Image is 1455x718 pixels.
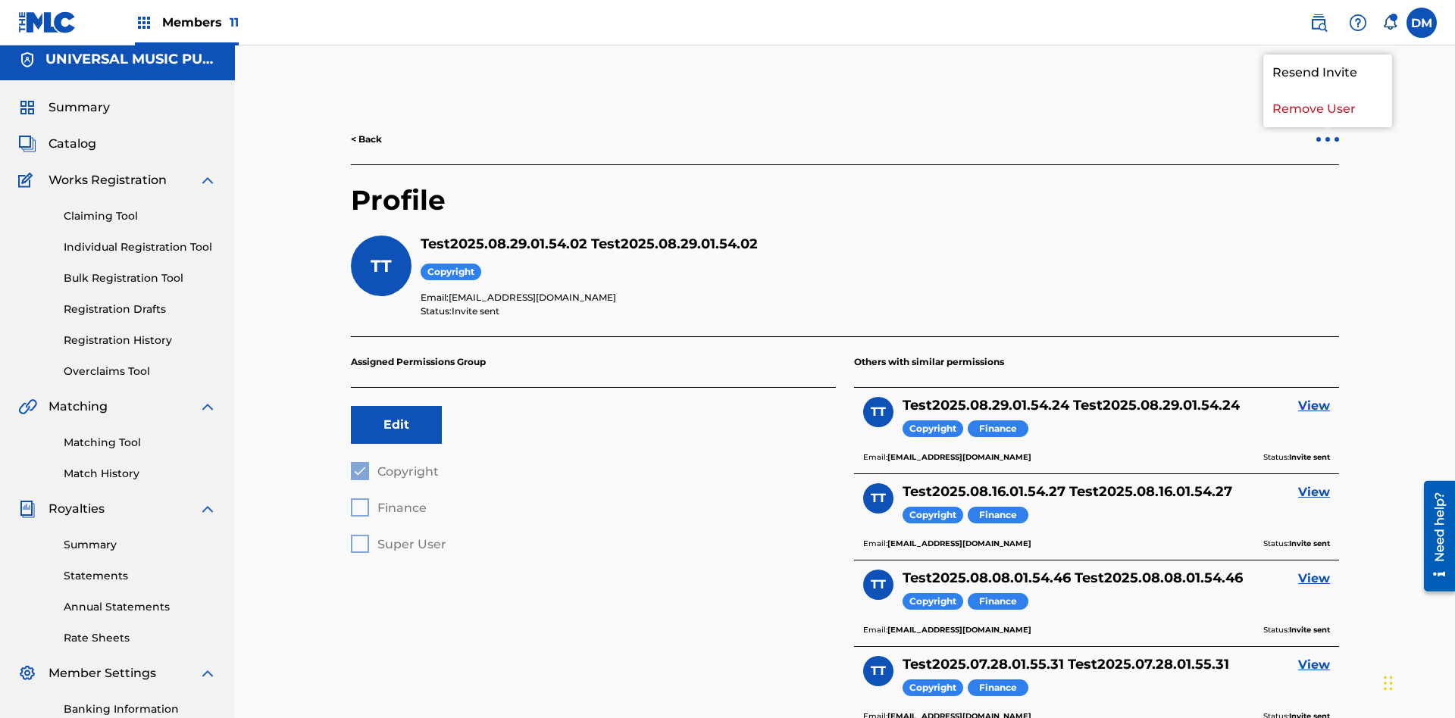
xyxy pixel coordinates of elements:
[968,507,1028,524] span: Finance
[351,133,382,146] a: < Back
[18,135,96,153] a: CatalogCatalog
[1263,55,1392,91] p: Resend Invite
[1263,537,1330,551] p: Status:
[1303,8,1334,38] a: Public Search
[1309,14,1328,32] img: search
[18,398,37,416] img: Matching
[1263,623,1330,637] p: Status:
[903,679,963,697] span: Copyright
[135,14,153,32] img: Top Rightsholders
[64,270,217,286] a: Bulk Registration Tool
[421,304,1339,318] p: Status:
[1298,397,1330,415] a: View
[871,489,886,507] span: TT
[968,679,1028,697] span: Finance
[1384,660,1393,706] div: Drag
[421,236,1339,253] h5: Test2025.08.29.01.54.02 Test2025.08.29.01.54.02
[903,420,963,438] span: Copyright
[421,291,1339,304] p: Email:
[903,593,963,610] span: Copyright
[871,576,886,594] span: TT
[421,264,481,281] span: Copyright
[230,15,239,30] span: 11
[199,171,217,189] img: expand
[18,171,38,189] img: Works Registration
[1289,625,1330,635] b: Invite sent
[64,332,217,348] a: Registration History
[863,623,1031,637] p: Email:
[887,538,1031,548] b: [EMAIL_ADDRESS][DOMAIN_NAME]
[351,406,442,444] button: Edit
[854,337,1339,388] p: Others with similar permissions
[371,256,392,276] span: TT
[871,403,886,421] span: TT
[1379,645,1455,718] iframe: Chat Widget
[64,364,217,379] a: Overclaims Tool
[64,466,217,482] a: Match History
[199,664,217,682] img: expand
[1298,570,1330,588] a: View
[351,337,836,388] p: Assigned Permissions Group
[64,239,217,255] a: Individual Registration Tool
[48,398,108,416] span: Matching
[18,500,36,518] img: Royalties
[48,171,167,189] span: Works Registration
[1298,483,1330,501] a: View
[1343,8,1373,38] div: Help
[64,568,217,584] a: Statements
[1263,451,1330,464] p: Status:
[18,98,110,117] a: SummarySummary
[1413,475,1455,599] iframe: Resource Center
[887,452,1031,462] b: [EMAIL_ADDRESS][DOMAIN_NAME]
[48,664,156,682] span: Member Settings
[64,630,217,646] a: Rate Sheets
[863,451,1031,464] p: Email:
[452,305,499,317] span: Invite sent
[18,98,36,117] img: Summary
[1349,14,1367,32] img: help
[64,537,217,553] a: Summary
[199,398,217,416] img: expand
[903,656,1229,673] h5: Test2025.07.28.01.55.31 Test2025.07.28.01.55.31
[903,507,963,524] span: Copyright
[968,420,1028,438] span: Finance
[45,51,217,68] h5: UNIVERSAL MUSIC PUB GROUP
[64,599,217,615] a: Annual Statements
[863,537,1031,551] p: Email:
[903,570,1243,587] h5: Test2025.08.08.01.54.46 Test2025.08.08.01.54.46
[1289,452,1330,462] b: Invite sent
[18,51,36,69] img: Accounts
[64,208,217,224] a: Claiming Tool
[48,500,105,518] span: Royalties
[1289,538,1330,548] b: Invite sent
[18,664,36,682] img: Member Settings
[48,135,96,153] span: Catalog
[1406,8,1437,38] div: User Menu
[903,397,1240,414] h5: Test2025.08.29.01.54.24 Test2025.08.29.01.54.24
[64,301,217,317] a: Registration Drafts
[449,292,616,303] span: [EMAIL_ADDRESS][DOMAIN_NAME]
[48,98,110,117] span: Summary
[871,662,886,680] span: TT
[64,435,217,451] a: Matching Tool
[1263,91,1392,127] p: Remove User
[968,593,1028,610] span: Finance
[162,14,239,31] span: Members
[1298,656,1330,674] a: View
[903,483,1232,501] h5: Test2025.08.16.01.54.27 Test2025.08.16.01.54.27
[351,183,1339,236] h2: Profile
[18,135,36,153] img: Catalog
[1382,15,1397,30] div: Notifications
[887,625,1031,635] b: [EMAIL_ADDRESS][DOMAIN_NAME]
[64,701,217,717] a: Banking Information
[18,11,77,33] img: MLC Logo
[199,500,217,518] img: expand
